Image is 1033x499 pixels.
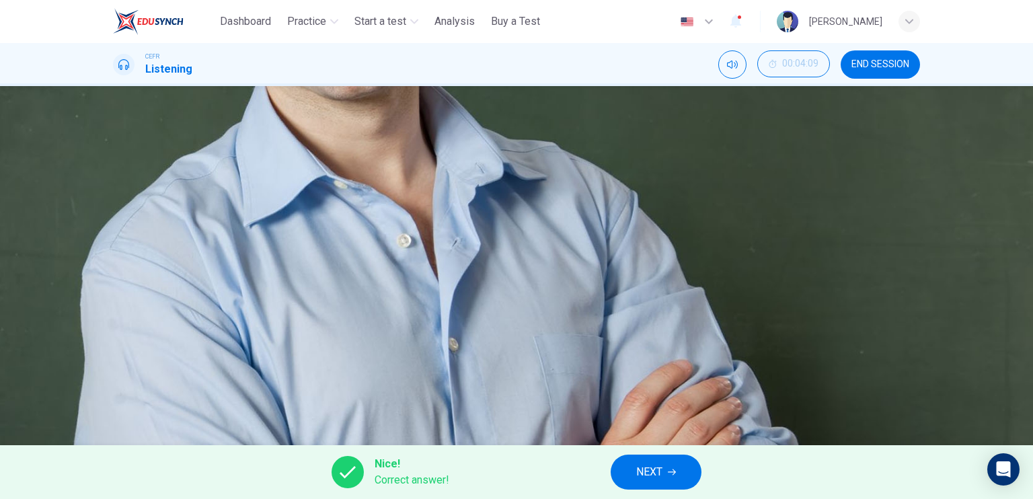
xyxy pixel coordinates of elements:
[429,9,480,34] button: Analysis
[145,61,192,77] h1: Listening
[757,50,830,79] div: Hide
[434,13,475,30] span: Analysis
[375,456,449,472] span: Nice!
[679,17,695,27] img: en
[987,453,1020,486] div: Open Intercom Messenger
[287,13,326,30] span: Practice
[220,13,271,30] span: Dashboard
[486,9,545,34] button: Buy a Test
[491,13,540,30] span: Buy a Test
[113,8,215,35] a: ELTC logo
[215,9,276,34] button: Dashboard
[375,472,449,488] span: Correct answer!
[354,13,406,30] span: Start a test
[282,9,344,34] button: Practice
[718,50,747,79] div: Mute
[636,463,662,482] span: NEXT
[777,11,798,32] img: Profile picture
[809,13,882,30] div: [PERSON_NAME]
[851,59,909,70] span: END SESSION
[757,50,830,77] button: 00:04:09
[145,52,159,61] span: CEFR
[349,9,424,34] button: Start a test
[841,50,920,79] button: END SESSION
[113,8,184,35] img: ELTC logo
[782,59,818,69] span: 00:04:09
[611,455,701,490] button: NEXT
